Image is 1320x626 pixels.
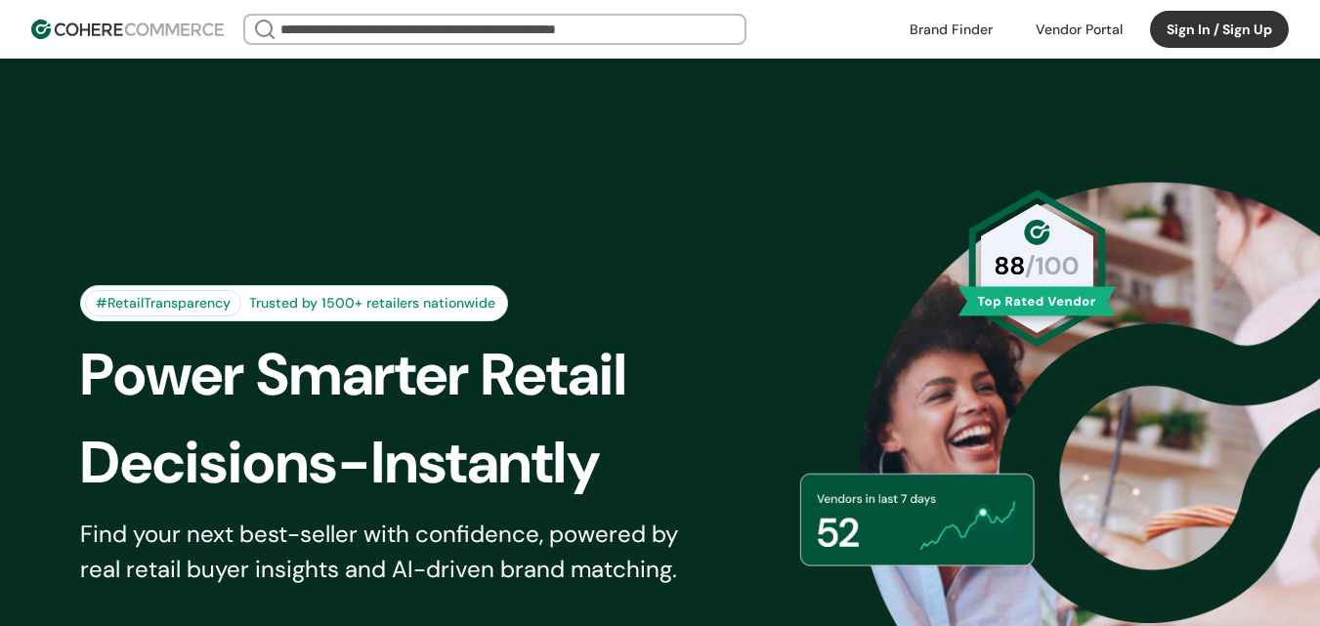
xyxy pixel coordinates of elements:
div: #RetailTransparency [85,290,241,316]
div: Power Smarter Retail [80,331,737,419]
div: Trusted by 1500+ retailers nationwide [241,293,503,313]
button: Sign In / Sign Up [1150,11,1289,48]
div: Decisions-Instantly [80,419,737,507]
div: Find your next best-seller with confidence, powered by real retail buyer insights and AI-driven b... [80,517,703,587]
img: Cohere Logo [31,20,224,39]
